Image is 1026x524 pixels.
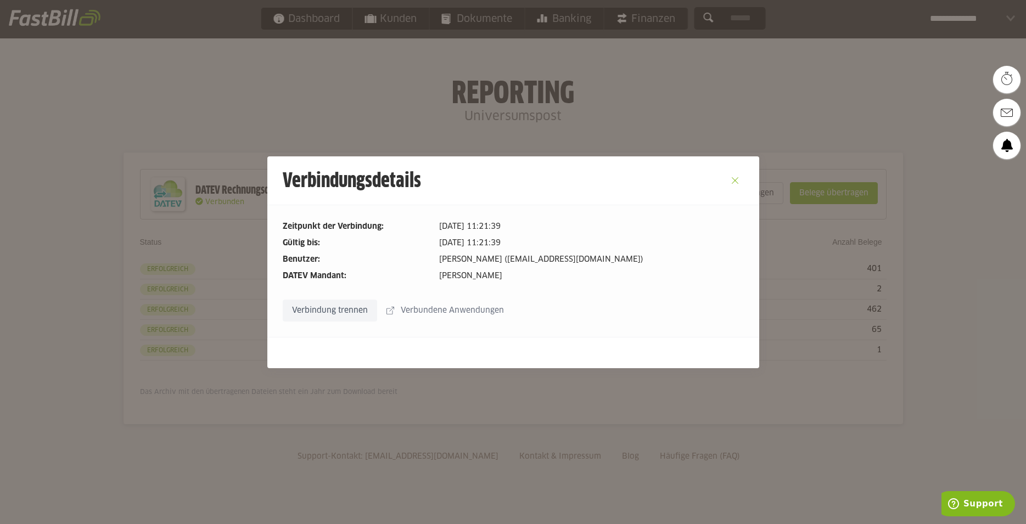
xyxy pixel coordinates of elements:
[439,253,744,266] dd: [PERSON_NAME] ([EMAIL_ADDRESS][DOMAIN_NAME])
[283,237,430,249] dt: Gültig bis:
[439,270,744,282] dd: [PERSON_NAME]
[283,300,377,322] sl-button: Verbindung trennen
[283,270,430,282] dt: DATEV Mandant:
[379,300,513,322] sl-button: Verbundene Anwendungen
[439,237,744,249] dd: [DATE] 11:21:39
[283,221,430,233] dt: Zeitpunkt der Verbindung:
[941,491,1015,519] iframe: Öffnet ein Widget, in dem Sie weitere Informationen finden
[283,253,430,266] dt: Benutzer:
[439,221,744,233] dd: [DATE] 11:21:39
